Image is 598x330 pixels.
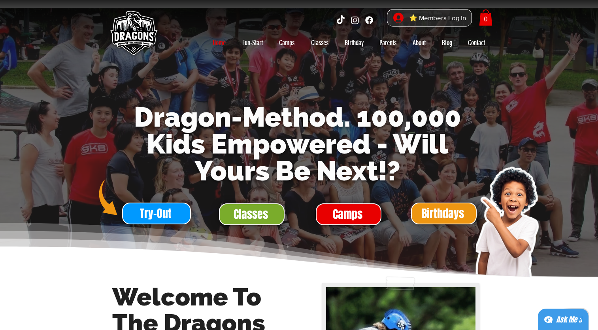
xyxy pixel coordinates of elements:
p: Fun-Start [238,36,267,49]
span: Dragon-Method. 100,000 Kids Empowered - Will Yours Be Next!? [134,101,461,187]
a: Camps [271,36,303,49]
span: Classes [234,207,268,222]
span: Birthdays [422,206,464,221]
p: Blog [438,36,456,49]
div: Ask Me ;) [556,314,582,325]
p: Contact [464,36,489,49]
nav: Site [205,36,493,49]
a: Birthdays [411,203,477,224]
span: ⭐ Members Log In [406,12,469,24]
a: Birthday [337,36,372,49]
a: Try-Out [122,203,191,224]
a: Fun-Start [234,36,271,49]
span: Camps [333,207,362,222]
p: Birthday [341,36,368,49]
a: Home [205,36,234,49]
p: Camps [275,36,298,49]
p: Home [209,36,230,49]
a: Camps [316,203,381,225]
a: Parents [372,36,405,49]
span: Try-Out [140,206,172,221]
a: Contact [460,36,493,49]
ul: Social Bar [336,15,374,25]
a: Classes [303,36,337,49]
button: ⭐ Members Log In [388,9,472,27]
a: Cart with 0 items [479,9,492,26]
img: Skate Dragons logo with the slogan 'Empowering Youth, Enriching Families' in Singapore. [106,6,161,61]
text: 0 [484,15,487,23]
a: Classes [219,203,285,225]
a: Blog [434,36,460,49]
a: About [405,36,434,49]
p: Parents [375,36,400,49]
p: Classes [307,36,332,49]
p: About [409,36,430,49]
